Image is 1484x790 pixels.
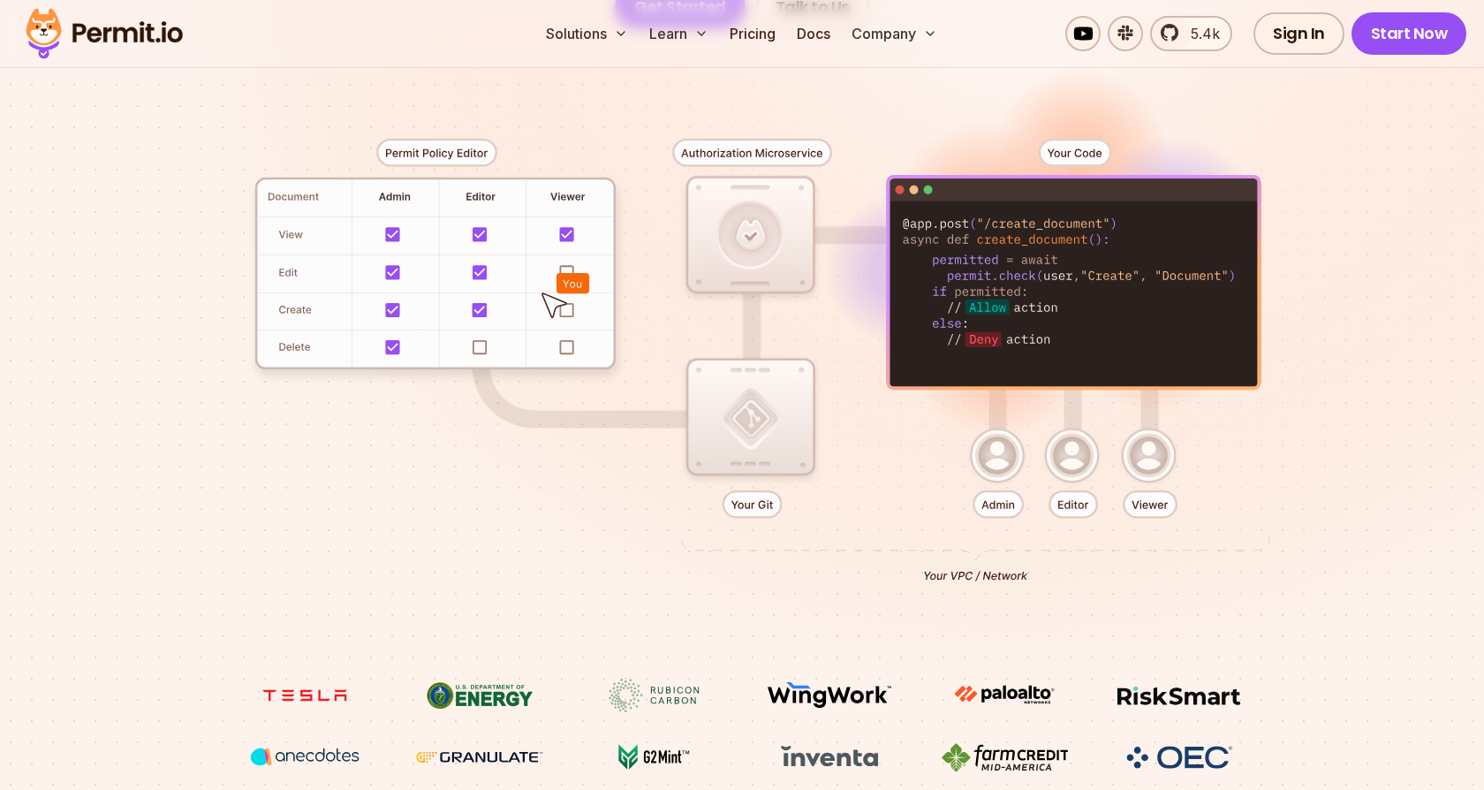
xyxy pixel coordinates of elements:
img: tesla [238,679,371,712]
a: Pricing [723,16,783,51]
button: Learn [642,16,715,51]
span: 5.4k [1180,23,1220,44]
img: paloalto [938,679,1071,710]
a: Sign In [1253,12,1344,55]
img: Rubicon [588,679,721,712]
img: G2mint [588,741,721,774]
button: Company [844,16,944,51]
img: Granulate [413,741,546,774]
img: vega [238,741,371,773]
a: Docs [790,16,837,51]
img: inventa [763,741,896,772]
img: US department of energy [413,679,546,712]
button: Solutions [539,16,635,51]
img: OEC [1123,743,1236,771]
a: 5.4k [1150,16,1232,51]
img: Permit logo [18,4,191,64]
img: Wingwork [763,679,896,712]
img: Farm Credit [938,741,1071,774]
img: Risksmart [1113,679,1245,712]
a: Start Now [1351,12,1467,55]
